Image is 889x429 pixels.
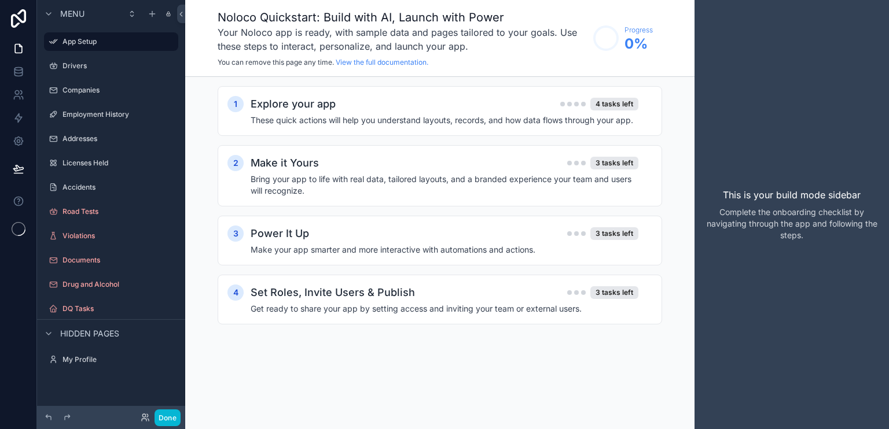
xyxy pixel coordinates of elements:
[44,105,178,124] a: Employment History
[63,231,176,241] label: Violations
[60,8,85,20] span: Menu
[44,130,178,148] a: Addresses
[218,58,334,66] span: You can remove this page any time.
[63,110,176,119] label: Employment History
[63,304,176,313] label: DQ Tasks
[63,280,176,289] label: Drug and Alcohol
[63,86,176,95] label: Companies
[624,25,653,35] span: Progress
[63,183,176,192] label: Accidents
[336,58,428,66] a: View the full documentation.
[44,202,178,221] a: Road Tests
[704,206,880,241] p: Complete the onboarding checklist by navigating through the app and following the steps.
[44,154,178,172] a: Licenses Held
[44,227,178,245] a: Violations
[63,207,176,216] label: Road Tests
[155,409,181,426] button: Done
[60,328,119,339] span: Hidden pages
[44,251,178,269] a: Documents
[63,134,176,143] label: Addresses
[624,35,653,53] span: 0 %
[63,355,176,364] label: My Profile
[44,299,178,318] a: DQ Tasks
[218,25,587,53] h3: Your Noloco app is ready, with sample data and pages tailored to your goals. Use these steps to i...
[63,37,171,46] label: App Setup
[44,32,178,51] a: App Setup
[63,158,176,168] label: Licenses Held
[44,275,178,294] a: Drug and Alcohol
[218,9,587,25] h1: Noloco Quickstart: Build with AI, Launch with Power
[63,256,176,265] label: Documents
[63,61,176,71] label: Drivers
[723,188,861,202] p: This is your build mode sidebar
[44,350,178,369] a: My Profile
[44,81,178,99] a: Companies
[44,57,178,75] a: Drivers
[44,178,178,197] a: Accidents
